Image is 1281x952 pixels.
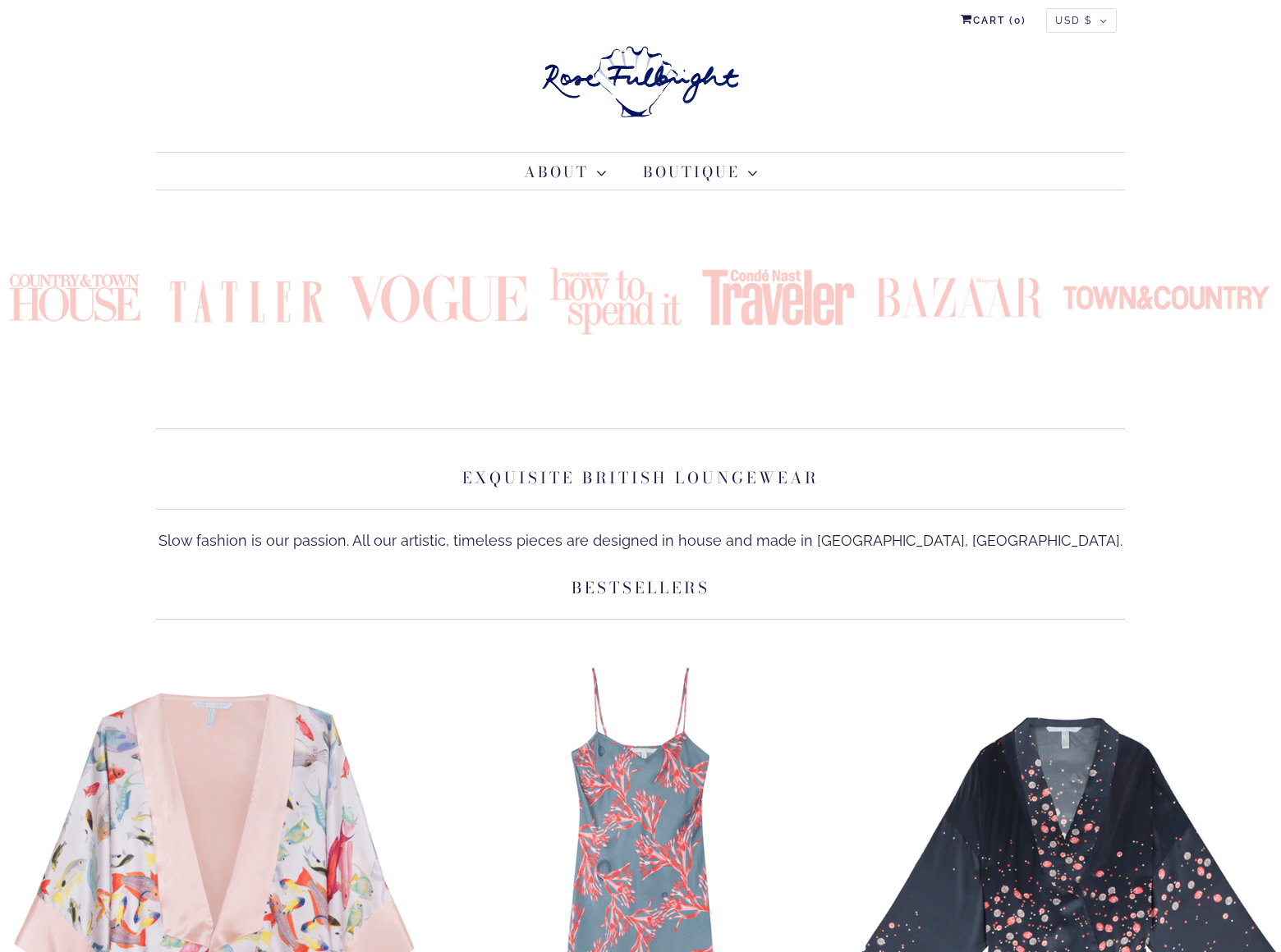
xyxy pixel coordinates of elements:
[1046,8,1117,33] button: USD $
[961,8,1026,33] a: Cart (0)
[156,568,1125,620] h2: Bestsellers
[1014,15,1022,26] span: 0
[156,526,1125,556] p: Slow fashion is our passion. All our artistic, timeless pieces are designed in house and made in ...
[156,458,1125,510] h2: Exquisite British Loungewear
[643,161,758,183] a: Boutique
[524,161,607,183] a: About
